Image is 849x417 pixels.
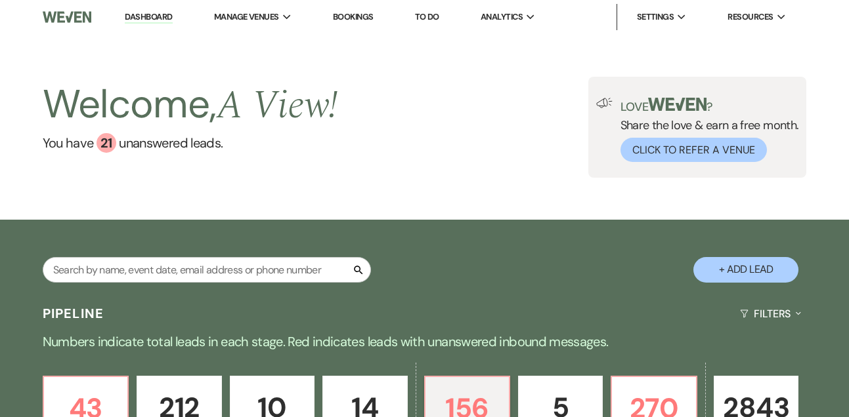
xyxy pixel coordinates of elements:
span: Analytics [481,10,523,24]
div: 21 [97,133,116,153]
button: + Add Lead [693,257,798,283]
a: Dashboard [125,11,172,24]
button: Click to Refer a Venue [620,138,767,162]
a: To Do [415,11,439,22]
img: weven-logo-green.svg [648,98,707,111]
p: Love ? [620,98,799,113]
h2: Welcome, [43,77,337,133]
span: A View ! [217,75,338,136]
input: Search by name, event date, email address or phone number [43,257,371,283]
h3: Pipeline [43,304,104,323]
button: Filters [735,296,806,331]
img: Weven Logo [43,3,91,31]
span: Settings [637,10,674,24]
span: Manage Venues [214,10,279,24]
span: Resources [728,10,773,24]
a: You have 21 unanswered leads. [43,133,337,153]
a: Bookings [333,11,374,22]
div: Share the love & earn a free month. [613,98,799,162]
img: loud-speaker-illustration.svg [596,98,613,108]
